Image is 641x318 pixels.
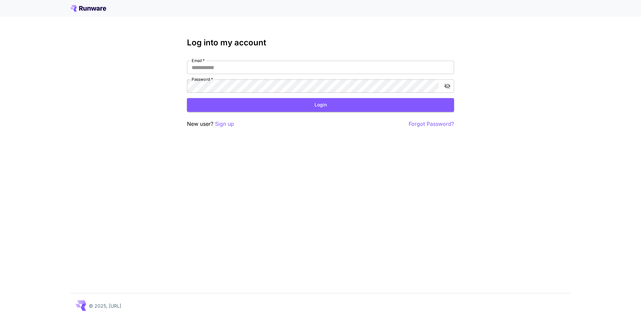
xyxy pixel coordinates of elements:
[89,302,121,309] p: © 2025, [URL]
[215,120,234,128] button: Sign up
[187,98,454,112] button: Login
[192,76,213,82] label: Password
[187,120,234,128] p: New user?
[192,58,205,63] label: Email
[187,38,454,47] h3: Log into my account
[409,120,454,128] button: Forgot Password?
[441,80,453,92] button: toggle password visibility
